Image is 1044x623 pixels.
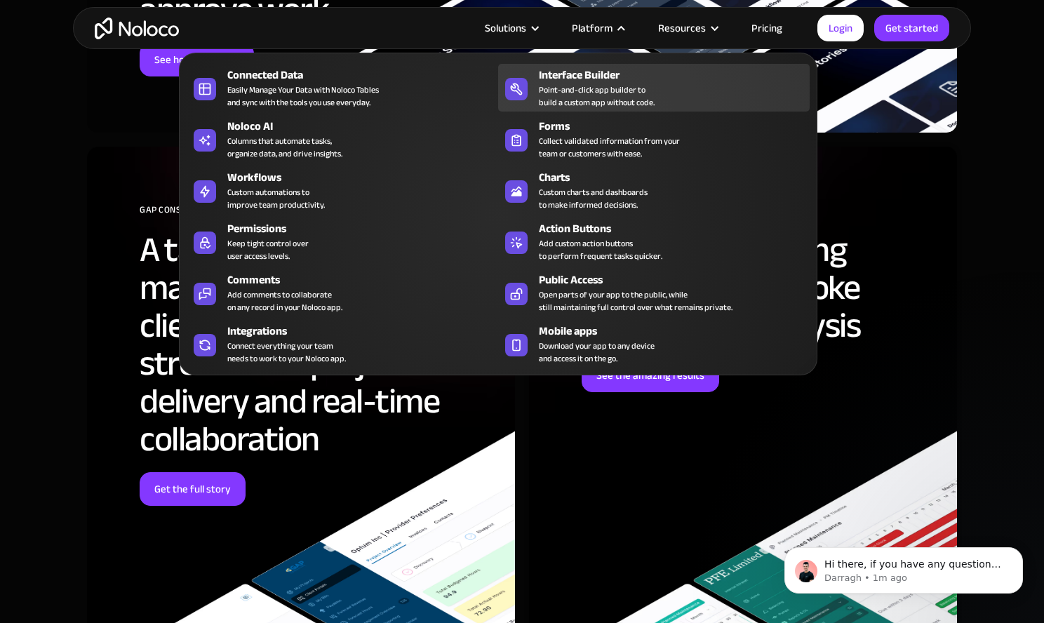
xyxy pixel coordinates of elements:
span: Download your app to any device and access it on the go. [539,340,655,365]
div: Action Buttons [539,220,816,237]
a: Interface BuilderPoint-and-click app builder tobuild a custom app without code. [498,64,810,112]
div: Integrations [227,323,504,340]
div: Connect everything your team needs to work to your Noloco app. [227,340,346,365]
a: See how they did it [140,43,254,76]
a: WorkflowsCustom automations toimprove team productivity. [187,166,498,214]
div: Forms [539,118,816,135]
div: Columns that automate tasks, organize data, and drive insights. [227,135,342,160]
iframe: Intercom notifications message [763,518,1044,616]
div: Platform [572,19,613,37]
div: Resources [658,19,706,37]
h2: A tailored project management system & client portal for streamlined project delivery and real-ti... [140,231,494,458]
div: Comments [227,272,504,288]
div: Mobile apps [539,323,816,340]
div: Solutions [485,19,526,37]
a: Login [817,15,864,41]
div: Custom charts and dashboards to make informed decisions. [539,186,648,211]
a: Pricing [734,19,800,37]
a: PermissionsKeep tight control overuser access levels. [187,217,498,265]
div: Solutions [467,19,554,37]
div: Connected Data [227,67,504,83]
div: Permissions [227,220,504,237]
div: Keep tight control over user access levels. [227,237,309,262]
div: Public Access [539,272,816,288]
nav: Platform [179,33,817,375]
div: Custom automations to improve team productivity. [227,186,325,211]
a: IntegrationsConnect everything your teamneeds to work to your Noloco app. [187,320,498,368]
div: Point-and-click app builder to build a custom app without code. [539,83,655,109]
a: home [95,18,179,39]
a: Get started [874,15,949,41]
div: Interface Builder [539,67,816,83]
div: GAP Consulting [140,199,494,231]
a: Public AccessOpen parts of your app to the public, whilestill maintaining full control over what ... [498,269,810,316]
div: Noloco AI [227,118,504,135]
a: FormsCollect validated information from yourteam or customers with ease. [498,115,810,163]
a: ChartsCustom charts and dashboardsto make informed decisions. [498,166,810,214]
div: Collect validated information from your team or customers with ease. [539,135,680,160]
a: Noloco AIColumns that automate tasks,organize data, and drive insights. [187,115,498,163]
a: Mobile appsDownload your app to any deviceand access it on the go. [498,320,810,368]
a: Action ButtonsAdd custom action buttonsto perform frequent tasks quicker. [498,217,810,265]
a: CommentsAdd comments to collaborateon any record in your Noloco app. [187,269,498,316]
div: Add comments to collaborate on any record in your Noloco app. [227,288,342,314]
div: Easily Manage Your Data with Noloco Tables and sync with the tools you use everyday. [227,83,379,109]
div: Charts [539,169,816,186]
a: Get the full story [140,472,246,506]
div: Resources [641,19,734,37]
div: Workflows [227,169,504,186]
div: Platform [554,19,641,37]
div: Open parts of your app to the public, while still maintaining full control over what remains priv... [539,288,732,314]
div: Add custom action buttons to perform frequent tasks quicker. [539,237,662,262]
a: See the amazing results [582,359,719,392]
a: Connected DataEasily Manage Your Data with Noloco Tablesand sync with the tools you use everyday. [187,64,498,112]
